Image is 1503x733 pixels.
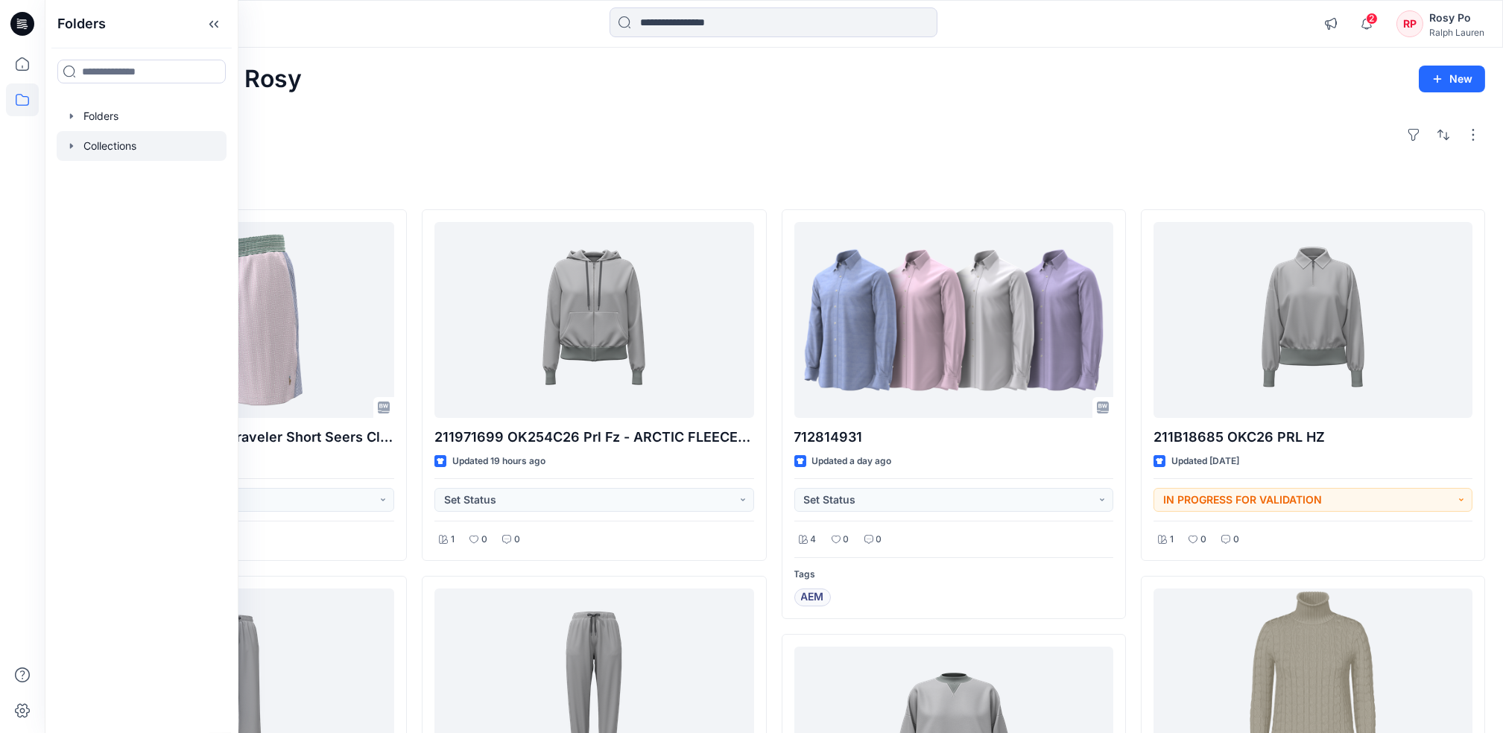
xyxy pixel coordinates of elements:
[1429,9,1484,27] div: Rosy Po
[876,532,882,548] p: 0
[451,532,455,548] p: 1
[434,222,753,418] a: 211971699 OK254C26 Prl Fz - ARCTIC FLEECE-PRL FZ-LONG SLEEVE-SWEATSHIRT
[1419,66,1485,92] button: New
[794,427,1113,448] p: 712814931
[1154,222,1472,418] a: 211B18685 OKC26 PRL HZ
[794,567,1113,583] p: Tags
[481,532,487,548] p: 0
[1366,13,1378,25] span: 2
[1396,10,1423,37] div: RP
[1429,27,1484,38] div: Ralph Lauren
[812,454,892,469] p: Updated a day ago
[452,454,545,469] p: Updated 19 hours ago
[1200,532,1206,548] p: 0
[794,222,1113,418] a: 712814931
[844,532,849,548] p: 0
[1154,427,1472,448] p: 211B18685 OKC26 PRL HZ
[514,532,520,548] p: 0
[1171,454,1239,469] p: Updated [DATE]
[1233,532,1239,548] p: 0
[434,427,753,448] p: 211971699 OK254C26 Prl Fz - ARCTIC FLEECE-PRL FZ-LONG SLEEVE-SWEATSHIRT
[811,532,817,548] p: 4
[63,177,1485,194] h4: Styles
[801,588,824,606] span: AEM
[1170,532,1174,548] p: 1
